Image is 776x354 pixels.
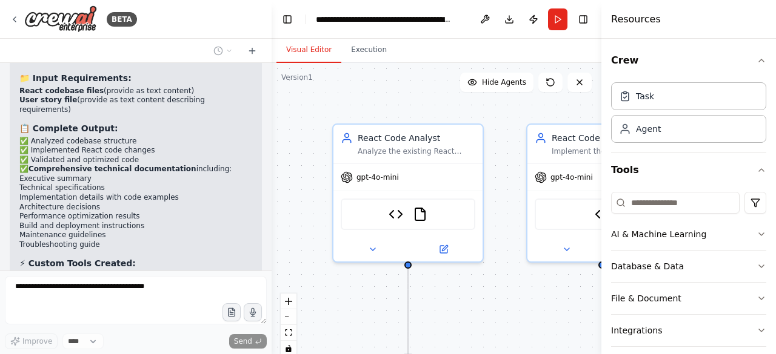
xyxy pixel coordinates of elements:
[276,38,341,63] button: Visual Editor
[281,309,296,325] button: zoom out
[611,153,766,187] button: Tools
[636,90,654,102] div: Task
[19,183,252,193] li: Technical specifications
[22,336,52,346] span: Improve
[636,123,661,135] div: Agent
[409,242,478,257] button: Open in side panel
[316,13,452,25] nav: breadcrumb
[611,292,681,304] div: File & Document
[341,38,396,63] button: Execution
[550,172,593,182] span: gpt-4o-mini
[28,165,196,173] strong: Comprehensive technical documentation
[19,174,252,184] li: Executive summary
[19,221,252,231] li: Build and deployment instructions
[358,132,475,144] div: React Code Analyst
[19,165,252,249] li: ✅ including:
[19,212,252,221] li: Performance optimization results
[19,203,252,212] li: Architecture decisions
[234,336,252,346] span: Send
[281,73,313,82] div: Version 1
[19,146,252,156] li: ✅ Implemented React code changes
[358,146,475,156] div: Analyze the existing React codebase structure and user story requirements to understand what chan...
[389,207,403,221] img: React Code Analyzer
[222,303,241,321] button: Upload files
[611,218,766,250] button: AI & Machine Learning
[19,96,77,104] strong: User story file
[611,251,766,282] button: Database & Data
[19,240,252,250] li: Troubleshooting guide
[279,11,296,28] button: Hide left sidebar
[281,293,296,309] button: zoom in
[611,77,766,152] div: Crew
[611,44,766,77] button: Crew
[19,87,252,96] li: (provide as text content)
[229,334,267,349] button: Send
[19,87,104,95] strong: React codebase files
[19,231,252,240] li: Maintenance guidelines
[356,172,399,182] span: gpt-4o-mini
[19,123,118,133] strong: 📋 Complete Output:
[482,77,526,87] span: Hide Agents
[244,303,262,321] button: Click to speak your automation idea
[107,12,137,27] div: BETA
[611,324,662,336] div: Integrations
[5,333,58,349] button: Improve
[413,207,427,221] img: FileReadTool
[611,260,684,272] div: Database & Data
[526,123,678,263] div: React Code DeveloperImplement the user story requirements by modifying existing React components ...
[281,325,296,341] button: fit view
[332,123,484,263] div: React Code AnalystAnalyze the existing React codebase structure and user story requirements to un...
[611,12,661,27] h4: Resources
[19,73,132,83] strong: 📁 Input Requirements:
[19,193,252,203] li: Implementation details with code examples
[19,258,136,268] strong: ⚡ Custom Tools Created:
[552,132,669,144] div: React Code Developer
[552,146,669,156] div: Implement the user story requirements by modifying existing React components or creating new ones...
[19,156,252,165] li: ✅ Validated and optimized code
[460,73,533,92] button: Hide Agents
[19,96,252,114] li: (provide as text content describing requirements)
[595,207,609,221] img: React Code Generator
[611,228,706,240] div: AI & Machine Learning
[611,315,766,346] button: Integrations
[242,44,262,58] button: Start a new chat
[575,11,592,28] button: Hide right sidebar
[611,283,766,314] button: File & Document
[19,137,252,146] li: ✅ Analyzed codebase structure
[209,44,238,58] button: Switch to previous chat
[24,5,97,33] img: Logo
